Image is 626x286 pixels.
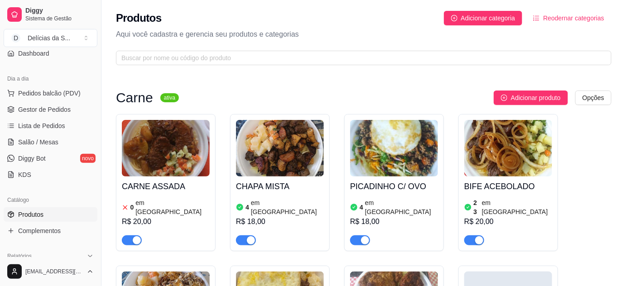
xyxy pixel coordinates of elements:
[4,46,97,61] a: Dashboard
[28,33,70,43] div: Delícias da S ...
[575,91,612,105] button: Opções
[350,216,438,227] div: R$ 18,00
[236,216,324,227] div: R$ 18,00
[4,119,97,133] a: Lista de Pedidos
[482,198,552,216] article: em [GEOGRAPHIC_DATA]
[4,193,97,207] div: Catálogo
[4,4,97,25] a: DiggySistema de Gestão
[130,203,134,212] article: 0
[365,198,438,216] article: em [GEOGRAPHIC_DATA]
[4,261,97,282] button: [EMAIL_ADDRESS][DOMAIN_NAME]
[135,198,210,216] article: em [GEOGRAPHIC_DATA]
[7,253,32,260] span: Relatórios
[4,135,97,149] a: Salão / Mesas
[18,138,58,147] span: Salão / Mesas
[251,198,324,216] article: em [GEOGRAPHIC_DATA]
[25,7,94,15] span: Diggy
[11,33,20,43] span: D
[583,93,604,103] span: Opções
[18,105,71,114] span: Gestor de Pedidos
[444,11,523,25] button: Adicionar categoria
[4,207,97,222] a: Produtos
[533,15,539,21] span: ordered-list
[4,71,97,86] div: Dia a dia
[451,15,457,21] span: plus-circle
[4,151,97,166] a: Diggy Botnovo
[160,93,179,102] sup: ativa
[116,29,612,40] p: Aqui você cadastra e gerencia seu produtos e categorias
[464,120,552,176] img: product-image
[501,95,507,101] span: plus-circle
[18,89,81,98] span: Pedidos balcão (PDV)
[494,91,568,105] button: Adicionar produto
[526,11,612,25] button: Reodernar categorias
[4,86,97,100] button: Pedidos balcão (PDV)
[511,93,561,103] span: Adicionar produto
[350,120,438,176] img: product-image
[246,203,249,212] article: 4
[4,102,97,117] a: Gestor de Pedidos
[25,268,83,275] span: [EMAIL_ADDRESS][DOMAIN_NAME]
[116,11,162,25] h2: Produtos
[4,224,97,238] a: Complementos
[543,13,604,23] span: Reodernar categorias
[122,216,210,227] div: R$ 20,00
[116,92,153,103] h3: Carne
[4,29,97,47] button: Select a team
[464,180,552,193] h4: BIFE ACEBOLADO
[18,210,43,219] span: Produtos
[350,180,438,193] h4: PICADINHO C/ OVO
[25,15,94,22] span: Sistema de Gestão
[121,53,599,63] input: Buscar por nome ou código do produto
[18,226,61,235] span: Complementos
[236,120,324,176] img: product-image
[122,120,210,176] img: product-image
[360,203,363,212] article: 4
[461,13,515,23] span: Adicionar categoria
[18,170,31,179] span: KDS
[18,49,49,58] span: Dashboard
[236,180,324,193] h4: CHAPA MISTA
[474,198,480,216] article: 23
[122,180,210,193] h4: CARNE ASSADA
[18,121,65,130] span: Lista de Pedidos
[464,216,552,227] div: R$ 20,00
[4,167,97,182] a: KDS
[18,154,46,163] span: Diggy Bot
